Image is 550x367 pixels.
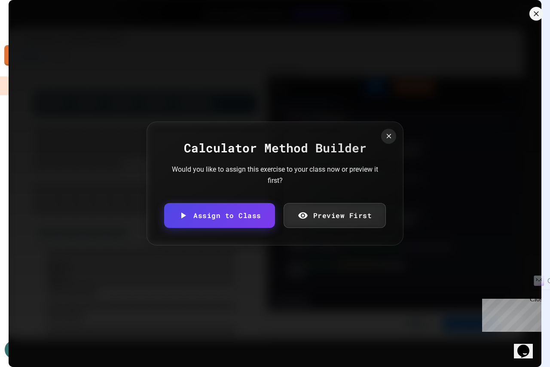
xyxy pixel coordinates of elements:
[164,203,275,228] a: Assign to Class
[3,3,59,55] div: Chat with us now!Close
[514,333,541,358] iframe: chat widget
[284,203,386,228] a: Preview First
[172,164,378,186] div: Would you like to assign this exercise to your class now or preview it first?
[479,295,541,332] iframe: chat widget
[164,139,386,157] div: Calculator Method Builder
